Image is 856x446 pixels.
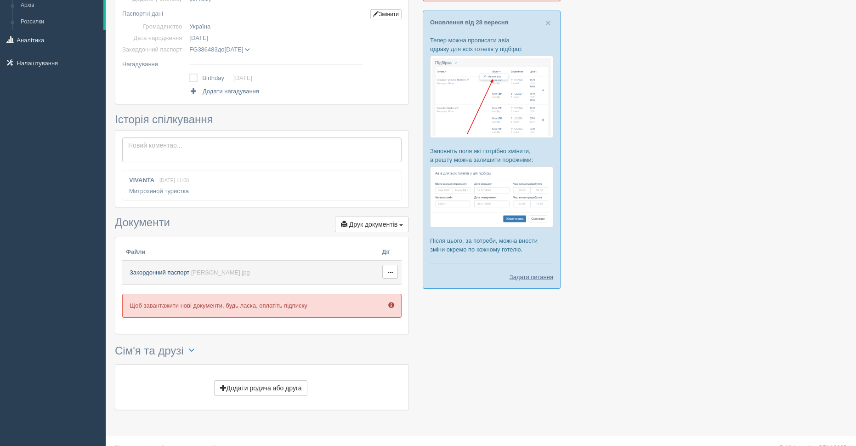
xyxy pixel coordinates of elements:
[115,114,409,126] h3: Історія спілкування
[186,21,367,32] td: Україна
[115,217,409,232] h3: Документи
[122,32,186,44] td: Дата народження
[122,44,186,55] td: Закордонний паспорт
[129,177,154,183] b: VIVANTA
[126,265,374,281] a: Закордонний паспорт [PERSON_NAME].jpg
[378,244,402,261] th: Дії
[370,9,402,19] a: Змінити
[225,46,244,53] span: [DATE]
[122,294,402,317] p: Щоб завантажити нові документи, будь ласка, оплатіть підписку
[510,273,553,281] a: Задати питання
[335,217,409,232] button: Друк документів
[122,5,186,21] td: Паспортні дані
[189,34,208,41] span: [DATE]
[430,166,553,228] img: %D0%BF%D1%96%D0%B4%D0%B1%D1%96%D1%80%D0%BA%D0%B0-%D0%B0%D0%B2%D1%96%D0%B0-2-%D1%81%D1%80%D0%BC-%D...
[202,72,233,85] td: Birthday
[233,74,252,81] a: [DATE]
[189,46,217,53] span: FG386483
[349,221,397,228] span: Друк документів
[189,87,259,96] a: Додати нагадування
[214,380,308,396] button: Додати родича або друга
[17,14,103,30] a: Розсилки
[430,56,553,138] img: %D0%BF%D1%96%D0%B4%D0%B1%D1%96%D1%80%D0%BA%D0%B0-%D0%B0%D0%B2%D1%96%D0%B0-1-%D1%81%D1%80%D0%BC-%D...
[159,177,189,183] span: [DATE] 11:08
[203,88,259,95] span: Додати нагадування
[122,55,186,70] td: Нагадування
[430,36,553,53] p: Тепер можна прописати авіа одразу для всіх готелів у підбірці:
[115,343,409,360] h3: Сім'я та друзі
[191,269,250,276] span: [PERSON_NAME].jpg
[430,236,553,254] p: Після цього, за потреби, можна внести зміни окремо по кожному готелю.
[122,21,186,32] td: Громадянство
[122,171,402,200] div: Митрохиной туристка
[430,19,508,26] a: Оновлення від 28 вересня
[122,244,378,261] th: Файли
[545,17,551,28] span: ×
[130,269,189,276] span: Закордонний паспорт
[545,18,551,28] button: Close
[189,46,250,53] span: до
[430,147,553,164] p: Заповніть поля які потрібно змінити, а решту можна залишити порожніми:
